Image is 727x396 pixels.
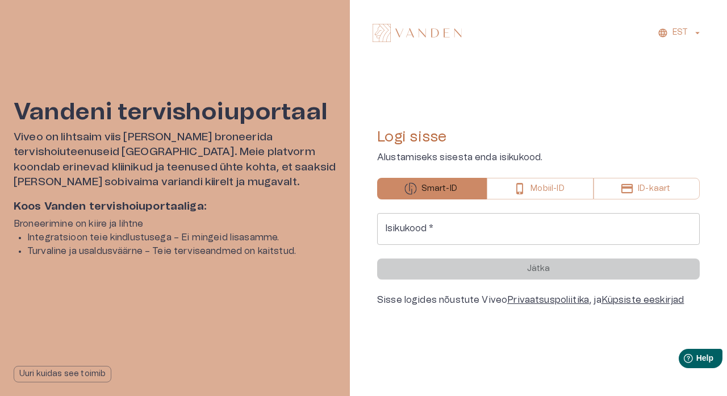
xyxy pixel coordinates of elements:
p: EST [672,27,688,39]
p: ID-kaart [638,183,670,195]
div: Sisse logides nõustute Viveo , ja [377,293,700,307]
button: Smart-ID [377,178,487,199]
button: Uuri kuidas see toimib [14,366,111,382]
p: Alustamiseks sisesta enda isikukood. [377,151,700,164]
h4: Logi sisse [377,128,700,146]
p: Mobiil-ID [530,183,564,195]
img: Vanden logo [373,24,462,42]
a: Privaatsuspoliitika [507,295,589,305]
iframe: Help widget launcher [638,344,727,376]
p: Smart-ID [421,183,457,195]
button: ID-kaart [594,178,700,199]
button: Mobiil-ID [487,178,594,199]
a: Küpsiste eeskirjad [601,295,684,305]
button: EST [656,24,704,41]
p: Uuri kuidas see toimib [19,368,106,380]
